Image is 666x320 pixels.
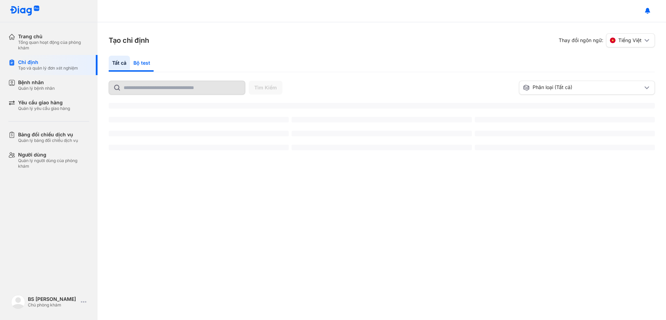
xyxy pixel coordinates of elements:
div: Yêu cầu giao hàng [18,99,70,106]
div: Người dùng [18,152,89,158]
div: BS [PERSON_NAME] [28,296,78,302]
div: Bảng đối chiếu dịch vụ [18,131,78,138]
div: Quản lý yêu cầu giao hàng [18,106,70,111]
img: logo [11,295,25,309]
div: Tổng quan hoạt động của phòng khám [18,40,89,51]
span: ‌ [109,145,289,150]
span: ‌ [109,103,655,109]
h3: Tạo chỉ định [109,35,149,45]
div: Quản lý bảng đối chiếu dịch vụ [18,138,78,143]
span: ‌ [475,131,655,136]
span: ‌ [292,117,472,122]
img: logo [10,6,40,16]
span: ‌ [109,131,289,136]
div: Tạo và quản lý đơn xét nghiệm [18,65,78,71]
div: Thay đổi ngôn ngữ: [559,33,655,47]
button: Tìm Kiếm [249,81,282,95]
div: Chủ phòng khám [28,302,78,308]
div: Quản lý người dùng của phòng khám [18,158,89,169]
span: ‌ [292,145,472,150]
div: Tất cả [109,56,130,72]
div: Trang chủ [18,33,89,40]
span: ‌ [475,145,655,150]
div: Quản lý bệnh nhân [18,86,55,91]
div: Bộ test [130,56,154,72]
div: Bệnh nhân [18,79,55,86]
span: ‌ [475,117,655,122]
span: ‌ [109,117,289,122]
div: Chỉ định [18,59,78,65]
span: ‌ [292,131,472,136]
